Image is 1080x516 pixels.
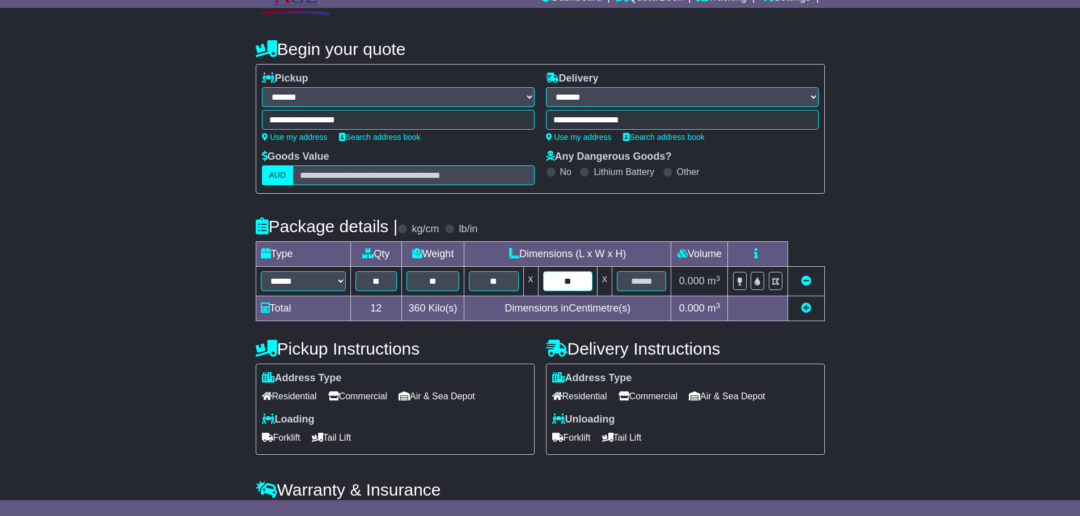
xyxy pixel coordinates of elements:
h4: Pickup Instructions [256,339,535,358]
td: x [597,267,612,296]
label: Delivery [546,73,599,85]
span: Residential [552,387,607,405]
label: Address Type [552,372,632,385]
td: Type [256,242,350,267]
label: Unloading [552,413,615,426]
span: m [708,275,721,287]
label: kg/cm [412,223,439,236]
td: Dimensions in Centimetre(s) [464,296,671,321]
label: Address Type [262,372,342,385]
label: Any Dangerous Goods? [546,151,672,163]
span: Tail Lift [602,429,642,446]
span: Commercial [328,387,387,405]
a: Use my address [262,133,328,142]
td: Total [256,296,350,321]
td: Volume [671,242,728,267]
td: Dimensions (L x W x H) [464,242,671,267]
span: Forklift [262,429,300,446]
label: Loading [262,413,315,426]
label: Lithium Battery [594,167,654,177]
span: Commercial [619,387,677,405]
td: x [523,267,538,296]
a: Add new item [801,302,811,314]
td: Qty [350,242,402,267]
a: Remove this item [801,275,811,287]
td: Weight [402,242,464,267]
h4: Package details | [256,217,398,236]
span: Forklift [552,429,591,446]
span: 360 [409,302,426,314]
label: lb/in [459,223,477,236]
span: 0.000 [679,275,705,287]
label: Other [677,167,700,177]
label: No [560,167,571,177]
td: 12 [350,296,402,321]
a: Use my address [546,133,612,142]
span: Residential [262,387,317,405]
span: Air & Sea Depot [399,387,475,405]
sup: 3 [716,274,721,283]
sup: 3 [716,301,721,310]
span: Tail Lift [312,429,351,446]
span: 0.000 [679,302,705,314]
a: Search address book [339,133,421,142]
span: Air & Sea Depot [689,387,765,405]
label: AUD [262,165,294,185]
td: Kilo(s) [402,296,464,321]
h4: Begin your quote [256,40,825,58]
h4: Delivery Instructions [546,339,825,358]
a: Search address book [623,133,705,142]
span: m [708,302,721,314]
label: Pickup [262,73,308,85]
h4: Warranty & Insurance [256,480,825,499]
label: Goods Value [262,151,329,163]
